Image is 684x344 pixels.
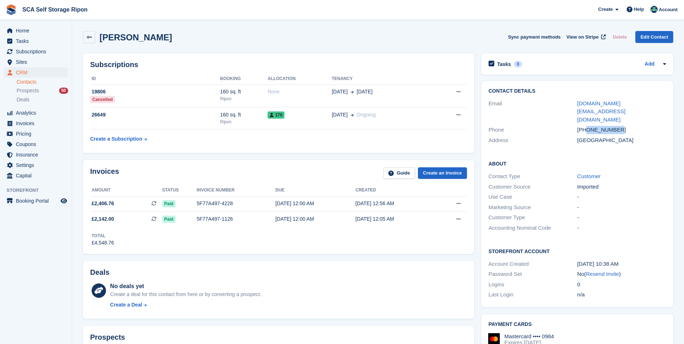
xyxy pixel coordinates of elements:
span: Sites [16,57,59,67]
th: Status [162,185,197,196]
div: - [577,203,666,212]
th: Due [275,185,356,196]
h2: Contact Details [489,88,666,94]
a: menu [4,150,68,160]
a: menu [4,171,68,181]
div: Create a Deal [110,301,142,309]
th: Created [356,185,436,196]
th: ID [90,73,220,85]
a: menu [4,47,68,57]
div: Create a deal for this contact from here or by converting a prospect. [110,291,261,298]
span: [DATE] [332,88,348,96]
h2: Payment cards [489,322,666,327]
div: Use Case [489,193,577,201]
a: Create a Subscription [90,132,147,146]
div: - [577,193,666,201]
span: Insurance [16,150,59,160]
a: Customer [577,173,601,179]
a: SCA Self Storage Ripon [19,4,91,16]
div: Imported [577,183,666,191]
span: Storefront [6,187,72,194]
th: Invoice number [197,185,275,196]
div: 0 [514,61,522,67]
a: menu [4,26,68,36]
div: 5F77A497-1126 [197,215,275,223]
h2: Invoices [90,167,119,179]
div: 160 sq. ft [220,88,268,96]
h2: Subscriptions [90,61,467,69]
a: menu [4,67,68,78]
span: View on Stripe [566,34,599,41]
h2: Tasks [497,61,511,67]
span: Coupons [16,139,59,149]
img: stora-icon-8386f47178a22dfd0bd8f6a31ec36ba5ce8667c1dd55bd0f319d3a0aa187defe.svg [6,4,17,15]
span: Prospects [17,87,39,94]
a: Guide [383,167,415,179]
span: Ongoing [357,112,376,118]
a: View on Stripe [564,31,607,43]
div: n/a [577,291,666,299]
div: Phone [489,126,577,134]
div: Customer Type [489,213,577,222]
span: CRM [16,67,59,78]
a: menu [4,129,68,139]
div: - [577,213,666,222]
span: [DATE] [357,88,372,96]
div: - [577,224,666,232]
div: [DATE] 12:00 AM [275,200,356,207]
a: menu [4,36,68,46]
a: menu [4,139,68,149]
div: [PHONE_NUMBER] [577,126,666,134]
h2: Storefront Account [489,247,666,255]
span: Tasks [16,36,59,46]
span: Pricing [16,129,59,139]
span: Paid [162,200,176,207]
span: £2,142.00 [92,215,114,223]
th: Booking [220,73,268,85]
span: Settings [16,160,59,170]
a: Preview store [59,197,68,205]
span: Booking Portal [16,196,59,206]
button: Sync payment methods [508,31,561,43]
div: Ripon [220,96,268,102]
div: Account Created [489,260,577,268]
h2: About [489,160,666,167]
th: Allocation [268,73,332,85]
span: Create [598,6,613,13]
div: Cancelled [90,96,115,103]
a: menu [4,196,68,206]
a: menu [4,108,68,118]
a: menu [4,118,68,128]
div: No deals yet [110,282,261,291]
h2: [PERSON_NAME] [100,32,172,42]
span: Help [634,6,644,13]
div: Customer Source [489,183,577,191]
a: Create a Deal [110,301,261,309]
span: Subscriptions [16,47,59,57]
span: 170 [268,111,284,119]
div: Accounting Nominal Code [489,224,577,232]
div: [GEOGRAPHIC_DATA] [577,136,666,145]
div: 26649 [90,111,220,119]
div: Create a Subscription [90,135,142,143]
span: Invoices [16,118,59,128]
a: Contacts [17,79,68,85]
div: Address [489,136,577,145]
span: Capital [16,171,59,181]
span: Account [659,6,678,13]
div: Total [92,233,114,239]
div: 50 [59,88,68,94]
div: Mastercard •••• 0984 [504,333,554,340]
div: 0 [577,281,666,289]
button: Delete [610,31,630,43]
a: Deals [17,96,68,103]
span: Deals [17,96,30,103]
div: [DATE] 12:00 AM [275,215,356,223]
div: Contact Type [489,172,577,181]
a: Add [645,60,654,69]
h2: Prospects [90,333,125,341]
a: menu [4,160,68,170]
div: 19806 [90,88,220,96]
div: Marketing Source [489,203,577,212]
div: 160 sq. ft [220,111,268,119]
